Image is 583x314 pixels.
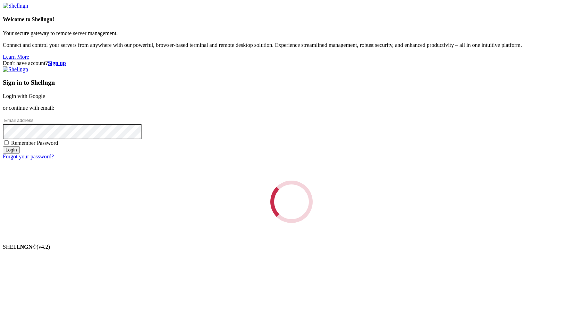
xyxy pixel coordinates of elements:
span: SHELL © [3,244,50,250]
a: Sign up [48,60,66,66]
input: Email address [3,117,64,124]
input: Login [3,146,20,154]
b: NGN [20,244,33,250]
img: Shellngn [3,66,28,73]
input: Remember Password [4,140,9,145]
p: Your secure gateway to remote server management. [3,30,580,36]
a: Forgot your password? [3,154,54,159]
h3: Sign in to Shellngn [3,79,580,86]
span: Remember Password [11,140,58,146]
a: Learn More [3,54,29,60]
span: 4.2.0 [37,244,50,250]
a: Login with Google [3,93,45,99]
div: Loading... [270,181,313,223]
p: Connect and control your servers from anywhere with our powerful, browser-based terminal and remo... [3,42,580,48]
h4: Welcome to Shellngn! [3,16,580,23]
img: Shellngn [3,3,28,9]
div: Don't have account? [3,60,580,66]
p: or continue with email: [3,105,580,111]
